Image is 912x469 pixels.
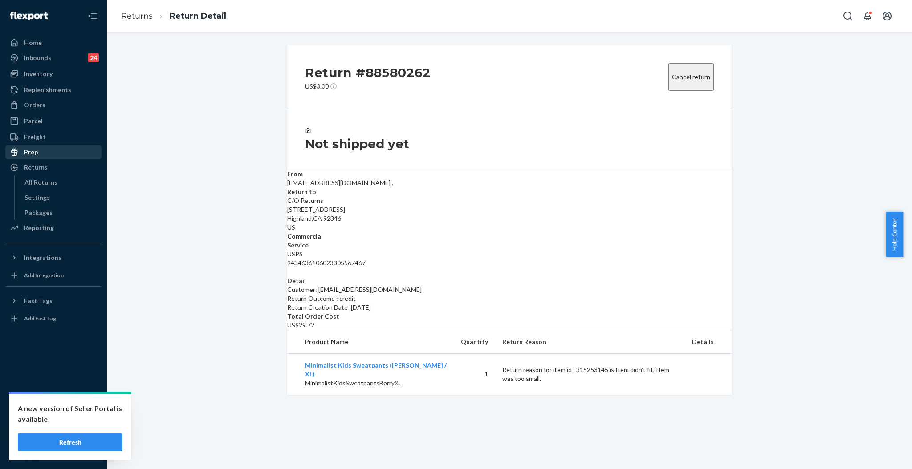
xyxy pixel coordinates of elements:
[878,7,896,25] button: Open account menu
[24,38,42,47] div: Home
[5,145,102,159] a: Prep
[685,330,732,354] th: Details
[668,63,714,91] button: Cancel return
[24,101,45,109] div: Orders
[20,175,102,190] a: All Returns
[287,294,732,303] p: Return Outcome : credit
[287,276,732,285] dt: Detail
[859,7,876,25] button: Open notifications
[5,221,102,235] a: Reporting
[287,205,732,214] p: [STREET_ADDRESS]
[287,330,454,354] th: Product Name
[24,178,57,187] div: All Returns
[24,133,46,142] div: Freight
[84,7,102,25] button: Close Navigation
[5,67,102,81] a: Inventory
[5,414,102,428] a: Talk to Support
[24,271,64,279] div: Add Integration
[170,11,226,21] a: Return Detail
[5,311,102,326] a: Add Fast Tag
[5,83,102,97] a: Replenishments
[5,444,102,458] button: Give Feedback
[287,303,732,312] p: Return Creation Date : [DATE]
[24,253,61,262] div: Integrations
[305,63,431,82] h2: Return #88580262
[88,53,99,62] div: 24
[24,315,56,322] div: Add Fast Tag
[5,268,102,283] a: Add Integration
[305,361,447,378] a: Minimalist Kids Sweatpants ([PERSON_NAME] / XL)
[121,11,153,21] a: Returns
[24,53,51,62] div: Inbounds
[287,223,732,232] p: US
[287,196,732,205] p: C/O Returns
[305,379,447,388] p: MinimalistKidsSweatpantsBerryXL
[495,330,685,354] th: Return Reason
[287,241,732,250] dt: Service
[114,3,233,29] ol: breadcrumbs
[18,403,122,425] p: A new version of Seller Portal is available!
[5,130,102,144] a: Freight
[5,251,102,265] button: Integrations
[5,399,102,413] a: Settings
[287,312,732,321] dt: Total Order Cost
[24,223,54,232] div: Reporting
[18,433,122,451] button: Refresh
[5,294,102,308] button: Fast Tags
[287,285,732,294] p: Customer: [EMAIL_ADDRESS][DOMAIN_NAME]
[24,163,48,172] div: Returns
[454,354,495,395] td: 1
[287,214,732,223] p: Highland , CA 92346
[5,36,102,50] a: Home
[305,136,714,152] h3: Not shipped yet
[24,208,53,217] div: Packages
[287,187,732,196] dt: Return to
[305,82,431,91] p: US$3.00
[24,193,50,202] div: Settings
[5,98,102,112] a: Orders
[839,7,857,25] button: Open Search Box
[287,250,303,258] span: USPS
[287,179,393,186] span: [EMAIL_ADDRESS][DOMAIN_NAME] ,
[20,206,102,220] a: Packages
[5,429,102,443] a: Help Center
[454,330,495,354] th: Quantity
[24,69,53,78] div: Inventory
[5,114,102,128] a: Parcel
[24,296,53,305] div: Fast Tags
[502,365,678,383] p: Return reason for item id : 315253145 is Item didn't fit, Item was too small.
[10,12,48,20] img: Flexport logo
[24,117,43,125] div: Parcel
[886,212,903,257] button: Help Center
[5,160,102,174] a: Returns
[287,232,323,240] strong: Commercial
[24,85,71,94] div: Replenishments
[287,312,732,330] div: US$29.72
[287,170,732,178] dt: From
[287,259,732,267] div: 9434636106023305567467
[5,51,102,65] a: Inbounds24
[24,148,38,157] div: Prep
[20,190,102,205] a: Settings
